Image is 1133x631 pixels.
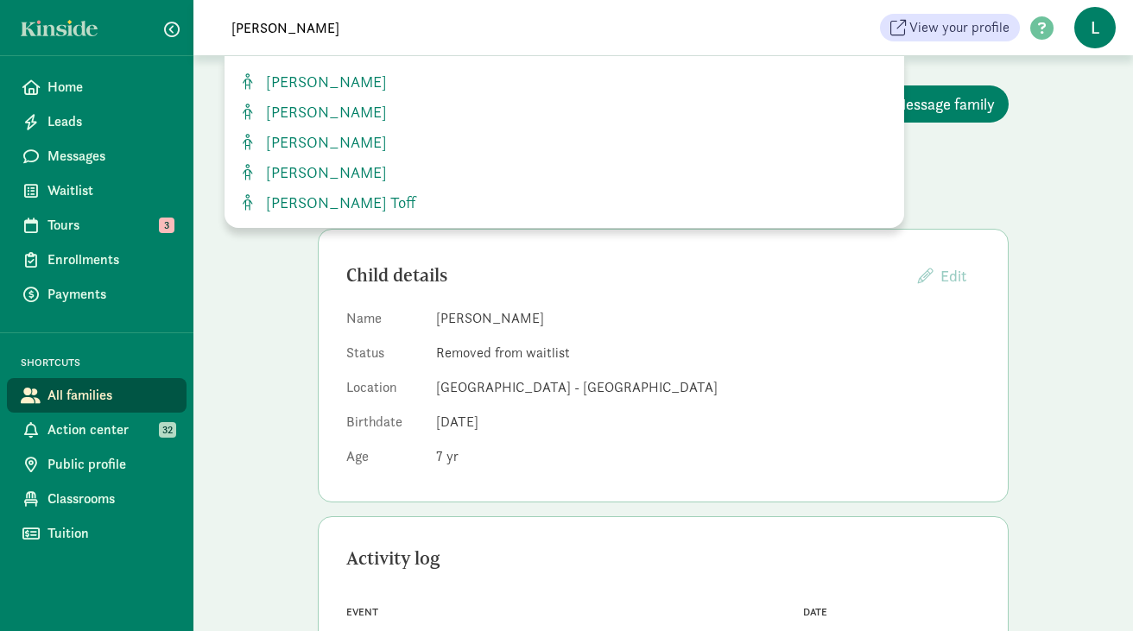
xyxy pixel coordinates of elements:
a: [PERSON_NAME] Toff [238,191,890,214]
span: Action center [47,420,173,440]
a: Messages [7,139,187,174]
a: Leads [7,104,187,139]
span: 3 [159,218,174,233]
span: Date [803,606,827,618]
span: Event [346,606,378,618]
a: Payments [7,277,187,312]
span: View your profile [909,17,1010,38]
a: Enrollments [7,243,187,277]
div: Activity log [346,545,980,572]
a: [PERSON_NAME] [238,161,890,184]
span: Enrollments [47,249,173,270]
dt: Age [346,446,422,474]
dd: [GEOGRAPHIC_DATA] - [GEOGRAPHIC_DATA] [436,377,980,398]
div: Child details [346,262,904,289]
span: Payments [47,284,173,305]
button: Edit [904,257,980,294]
span: Leads [47,111,173,132]
span: [DATE] [436,413,478,431]
span: 7 [436,447,459,465]
dt: Status [346,343,422,370]
span: 32 [159,422,176,438]
dt: Location [346,377,422,405]
a: Action center 32 [7,413,187,447]
a: [PERSON_NAME] [238,100,890,123]
span: Messages [47,146,173,167]
span: Tuition [47,523,173,544]
span: All families [47,385,173,406]
span: L [1074,7,1116,48]
a: Classrooms [7,482,187,516]
span: Message family [893,92,995,116]
a: Home [7,70,187,104]
span: Waitlist [47,180,173,201]
dd: [PERSON_NAME] [436,308,980,329]
span: Classrooms [47,489,173,509]
dt: Birthdate [346,412,422,439]
a: Waitlist [7,174,187,208]
iframe: Chat Widget [1047,548,1133,631]
a: Tuition [7,516,187,551]
span: [PERSON_NAME] [259,162,387,182]
span: Public profile [47,454,173,475]
dt: Name [346,308,422,336]
a: View your profile [880,14,1020,41]
span: Home [47,77,173,98]
dd: Removed from waitlist [436,343,980,363]
span: [PERSON_NAME] [259,102,387,122]
input: Search for a family, child or location [221,10,706,45]
a: [PERSON_NAME] [238,130,890,154]
a: All families [7,378,187,413]
span: Edit [940,266,966,286]
button: Message family [857,85,1009,123]
span: Tours [47,215,173,236]
a: [PERSON_NAME] [238,70,890,93]
span: [PERSON_NAME] [259,72,387,91]
span: [PERSON_NAME] [259,132,387,152]
a: Public profile [7,447,187,482]
span: [PERSON_NAME] Toff [259,192,415,212]
a: Tours 3 [7,208,187,243]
